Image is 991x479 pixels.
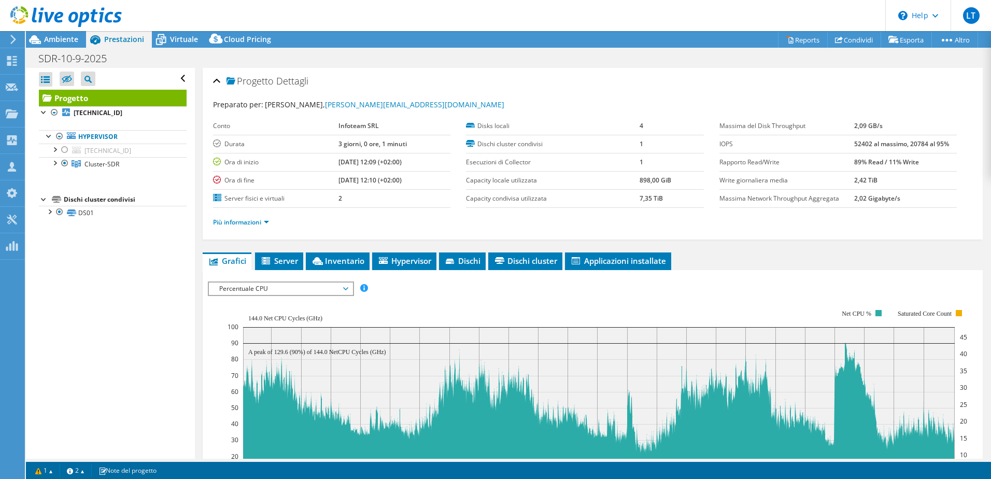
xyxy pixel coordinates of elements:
span: Percentuale CPU [214,283,347,295]
label: Capacity condivisa utilizzata [466,193,640,204]
label: Durata [213,139,338,149]
text: Saturated Core Count [898,310,952,317]
text: 80 [231,355,238,363]
b: 4 [640,121,643,130]
a: Note del progetto [91,464,164,477]
span: [TECHNICAL_ID] [84,146,131,155]
span: Applicazioni installate [570,256,666,266]
b: [TECHNICAL_ID] [74,108,122,117]
b: Infoteam SRL [338,121,379,130]
span: Inventario [311,256,364,266]
span: Virtuale [170,34,198,44]
text: 40 [231,419,238,428]
label: Ora di inizio [213,157,338,167]
text: 90 [231,339,238,347]
text: 30 [231,435,238,444]
text: 20 [231,452,238,461]
span: Hypervisor [377,256,431,266]
text: 45 [960,333,967,342]
b: 89% Read / 11% Write [854,158,919,166]
div: Dischi cluster condivisi [64,193,187,206]
b: 2 [338,194,342,203]
span: Ambiente [44,34,78,44]
text: 10 [960,450,967,459]
b: 3 giorni, 0 ore, 1 minuti [338,139,407,148]
text: 60 [231,387,238,396]
b: 2,02 Gigabyte/s [854,194,900,203]
span: Dischi [444,256,480,266]
label: Dischi cluster condivisi [466,139,640,149]
span: Prestazioni [104,34,144,44]
a: [TECHNICAL_ID] [39,106,187,120]
text: 30 [960,383,967,392]
a: [TECHNICAL_ID] [39,144,187,157]
label: Ora di fine [213,175,338,186]
a: Progetto [39,90,187,106]
a: DS01 [39,206,187,219]
label: IOPS [719,139,855,149]
b: 1 [640,139,643,148]
label: Conto [213,121,338,131]
span: [PERSON_NAME], [265,100,504,109]
label: Preparato per: [213,100,263,109]
text: 50 [231,403,238,412]
a: Esporta [881,32,932,48]
text: 100 [228,322,238,331]
svg: \n [898,11,908,20]
a: 2 [60,464,92,477]
a: 1 [28,464,60,477]
a: Più informazioni [213,218,269,227]
span: LT [963,7,980,24]
span: Progetto [226,76,274,87]
b: 1 [640,158,643,166]
a: Cluster-SDR [39,157,187,171]
label: Rapporto Read/Write [719,157,855,167]
span: Dischi cluster [493,256,557,266]
a: Reports [778,32,828,48]
span: Dettagli [276,75,308,87]
span: Cloud Pricing [224,34,271,44]
b: 898,00 GiB [640,176,671,185]
text: Net CPU % [842,310,871,317]
label: Disks locali [466,121,640,131]
label: Write giornaliera media [719,175,855,186]
b: [DATE] 12:09 (+02:00) [338,158,402,166]
text: 25 [960,400,967,409]
b: [DATE] 12:10 (+02:00) [338,176,402,185]
a: Hypervisor [39,130,187,144]
text: 144.0 Net CPU Cycles (GHz) [248,315,322,322]
text: 40 [960,349,967,358]
span: Server [260,256,298,266]
text: A peak of 129.6 (90%) of 144.0 NetCPU Cycles (GHz) [248,348,386,356]
b: 52402 al massimo, 20784 al 95% [854,139,949,148]
text: 35 [960,367,967,375]
label: Esecuzioni di Collector [466,157,640,167]
label: Massima Network Throughput Aggregata [719,193,855,204]
a: [PERSON_NAME][EMAIL_ADDRESS][DOMAIN_NAME] [325,100,504,109]
a: Condividi [827,32,881,48]
span: Cluster-SDR [84,160,119,168]
label: Massima del Disk Throughput [719,121,855,131]
text: 70 [231,371,238,380]
b: 2,09 GB/s [854,121,883,130]
text: 20 [960,417,967,426]
span: Grafici [208,256,246,266]
text: 15 [960,434,967,443]
b: 7,35 TiB [640,194,663,203]
h1: SDR-10-9-2025 [34,53,123,64]
label: Capacity locale utilizzata [466,175,640,186]
label: Server fisici e virtuali [213,193,338,204]
b: 2,42 TiB [854,176,877,185]
a: Altro [931,32,978,48]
